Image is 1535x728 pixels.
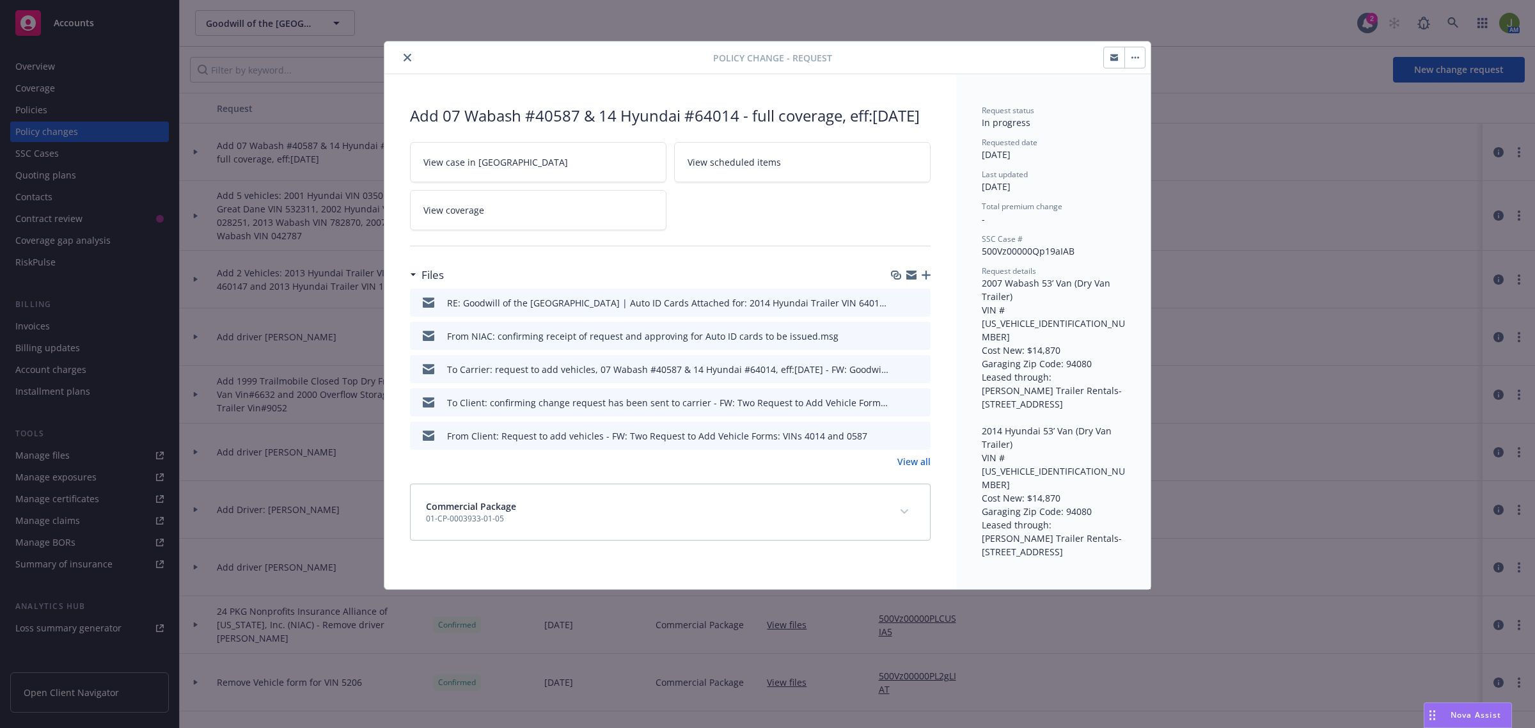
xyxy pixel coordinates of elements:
[982,233,1023,244] span: SSC Case #
[1424,702,1512,728] button: Nova Assist
[713,51,832,65] span: Policy change - Request
[1451,709,1501,720] span: Nova Assist
[410,142,666,182] a: View case in [GEOGRAPHIC_DATA]
[893,329,904,343] button: download file
[447,396,888,409] div: To Client: confirming change request has been sent to carrier - FW: Two Request to Add Vehicle Fo...
[982,277,1125,558] span: 2007 Wabash 53’ Van (Dry Van Trailer) VIN #[US_VEHICLE_IDENTIFICATION_NUMBER] Cost New: $14,870 G...
[674,142,931,182] a: View scheduled items
[426,513,516,525] span: 01-CP-0003933-01-05
[982,245,1074,257] span: 500Vz00000Qp19aIAB
[982,148,1011,161] span: [DATE]
[894,502,915,522] button: expand content
[688,155,781,169] span: View scheduled items
[447,296,888,310] div: RE: Goodwill of the [GEOGRAPHIC_DATA] | Auto ID Cards Attached for: 2014 Hyundai Trailer VIN 6401...
[914,363,925,376] button: preview file
[410,190,666,230] a: View coverage
[914,296,925,310] button: preview file
[982,213,985,225] span: -
[447,429,867,443] div: From Client: Request to add vehicles - FW: Two Request to Add Vehicle Forms: VINs 4014 and 0587
[423,203,484,217] span: View coverage
[893,363,904,376] button: download file
[426,500,516,513] span: Commercial Package
[914,396,925,409] button: preview file
[982,116,1030,129] span: In progress
[982,169,1028,180] span: Last updated
[411,484,930,540] div: Commercial Package01-CP-0003933-01-05expand content
[914,429,925,443] button: preview file
[893,396,904,409] button: download file
[423,155,568,169] span: View case in [GEOGRAPHIC_DATA]
[447,329,838,343] div: From NIAC: confirming receipt of request and approving for Auto ID cards to be issued.msg
[982,105,1034,116] span: Request status
[914,329,925,343] button: preview file
[893,296,904,310] button: download file
[410,105,931,127] div: Add 07 Wabash #40587 & 14 Hyundai #64014 - full coverage, eff:[DATE]
[400,50,415,65] button: close
[982,265,1036,276] span: Request details
[447,363,888,376] div: To Carrier: request to add vehicles, 07 Wabash #40587 & 14 Hyundai #64014, eff:[DATE] - FW: Goodw...
[410,267,444,283] div: Files
[421,267,444,283] h3: Files
[982,180,1011,193] span: [DATE]
[982,201,1062,212] span: Total premium change
[893,429,904,443] button: download file
[982,137,1037,148] span: Requested date
[1424,703,1440,727] div: Drag to move
[897,455,931,468] a: View all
